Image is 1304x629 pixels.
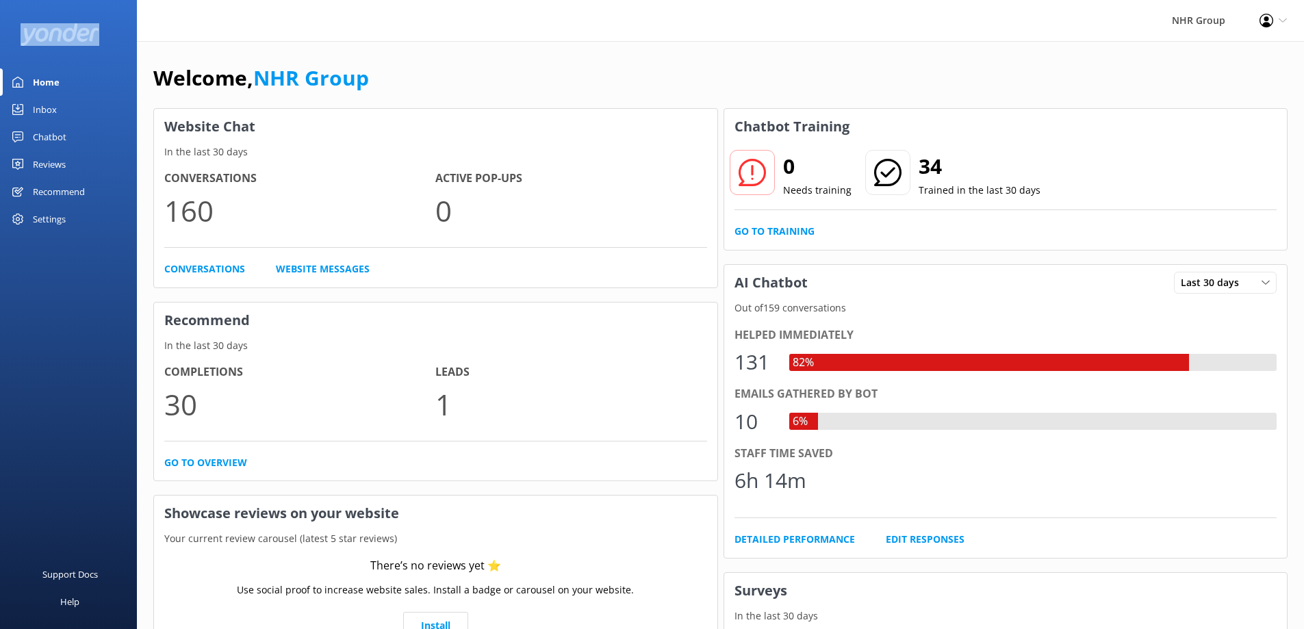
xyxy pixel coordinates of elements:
div: 6% [789,413,811,431]
p: Out of 159 conversations [724,300,1288,316]
div: Recommend [33,178,85,205]
span: Last 30 days [1181,275,1247,290]
h4: Active Pop-ups [435,170,706,188]
div: Support Docs [42,561,98,588]
h3: Recommend [154,303,717,338]
h3: Showcase reviews on your website [154,496,717,531]
h3: Surveys [724,573,1288,608]
p: In the last 30 days [154,144,717,159]
a: Go to Training [734,224,815,239]
img: yonder-white-logo.png [21,23,99,46]
div: 82% [789,354,817,372]
p: Trained in the last 30 days [919,183,1040,198]
h4: Leads [435,363,706,381]
p: Your current review carousel (latest 5 star reviews) [154,531,717,546]
div: Staff time saved [734,445,1277,463]
p: 30 [164,381,435,427]
h2: 34 [919,150,1040,183]
p: In the last 30 days [154,338,717,353]
div: Emails gathered by bot [734,385,1277,403]
h4: Conversations [164,170,435,188]
div: Settings [33,205,66,233]
p: 0 [435,188,706,233]
div: Home [33,68,60,96]
div: Helped immediately [734,326,1277,344]
p: In the last 30 days [724,608,1288,624]
div: Reviews [33,151,66,178]
a: Conversations [164,261,245,277]
p: Needs training [783,183,852,198]
p: 160 [164,188,435,233]
a: Edit Responses [886,532,964,547]
p: Use social proof to increase website sales. Install a badge or carousel on your website. [237,582,634,598]
h1: Welcome, [153,62,369,94]
h4: Completions [164,363,435,381]
h3: Chatbot Training [724,109,860,144]
a: NHR Group [253,64,369,92]
a: Website Messages [276,261,370,277]
p: 1 [435,381,706,427]
a: Detailed Performance [734,532,855,547]
div: 131 [734,346,776,378]
h3: AI Chatbot [724,265,818,300]
a: Go to overview [164,455,247,470]
h3: Website Chat [154,109,717,144]
div: Inbox [33,96,57,123]
div: Chatbot [33,123,66,151]
div: 10 [734,405,776,438]
div: There’s no reviews yet ⭐ [370,557,501,575]
div: 6h 14m [734,464,806,497]
div: Help [60,588,79,615]
h2: 0 [783,150,852,183]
